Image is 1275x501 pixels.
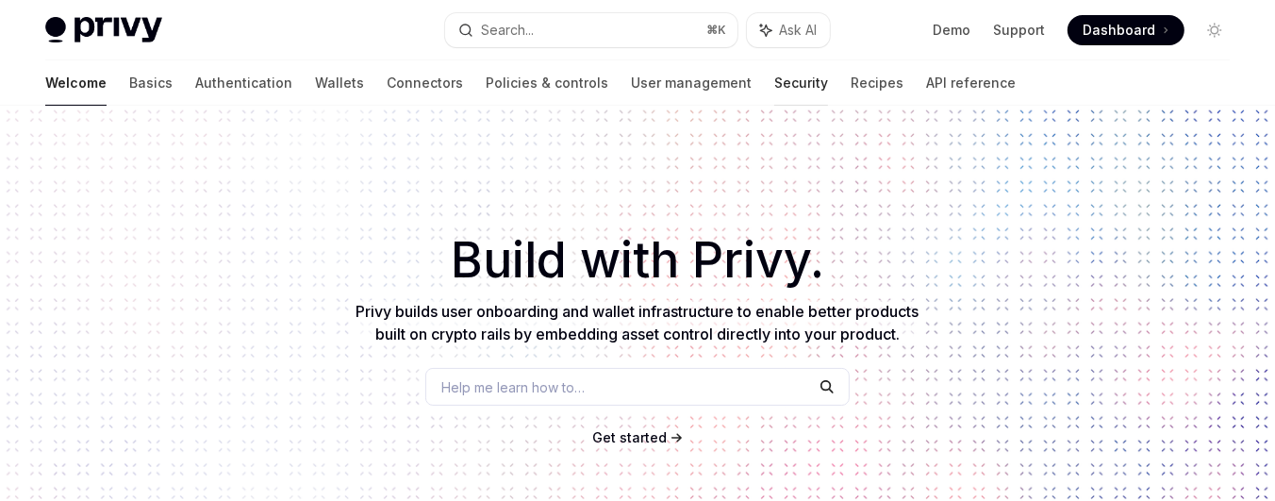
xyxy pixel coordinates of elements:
span: Get started [593,429,668,445]
a: Recipes [851,60,903,106]
span: Help me learn how to… [441,377,585,397]
a: Dashboard [1068,15,1184,45]
a: Policies & controls [486,60,608,106]
a: User management [631,60,752,106]
button: Ask AI [747,13,830,47]
a: Basics [129,60,173,106]
a: Welcome [45,60,107,106]
a: Support [993,21,1045,40]
button: Toggle dark mode [1200,15,1230,45]
span: Build with Privy. [451,243,824,277]
a: Connectors [387,60,463,106]
button: Search...⌘K [445,13,737,47]
a: API reference [926,60,1016,106]
span: Ask AI [779,21,817,40]
div: Search... [481,19,534,42]
span: ⌘ K [706,23,726,38]
a: Security [774,60,828,106]
img: light logo [45,17,162,43]
span: Dashboard [1083,21,1155,40]
span: Privy builds user onboarding and wallet infrastructure to enable better products built on crypto ... [356,302,919,343]
a: Demo [933,21,970,40]
a: Get started [593,428,668,447]
a: Authentication [195,60,292,106]
a: Wallets [315,60,364,106]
